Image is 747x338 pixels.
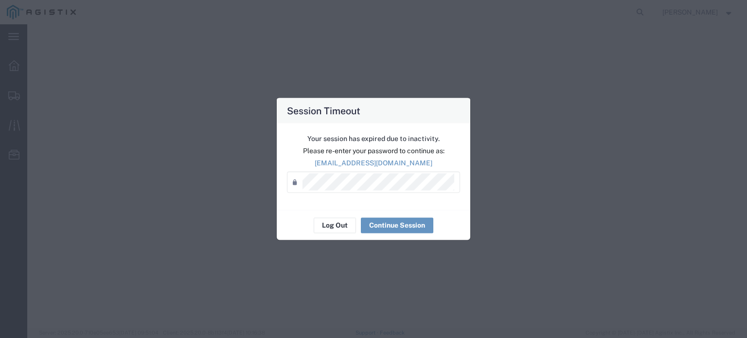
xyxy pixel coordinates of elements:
p: Your session has expired due to inactivity. [287,133,460,143]
button: Continue Session [361,217,433,233]
p: [EMAIL_ADDRESS][DOMAIN_NAME] [287,158,460,168]
p: Please re-enter your password to continue as: [287,145,460,156]
h4: Session Timeout [287,103,360,117]
button: Log Out [314,217,356,233]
